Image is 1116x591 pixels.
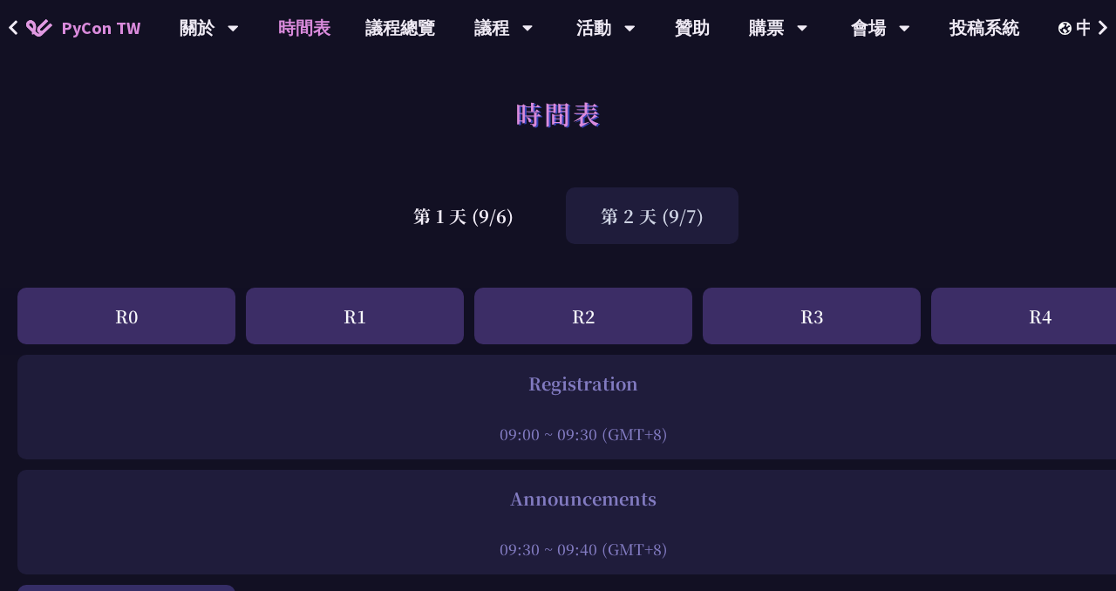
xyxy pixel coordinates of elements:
div: R1 [246,288,464,344]
div: R2 [474,288,692,344]
div: R0 [17,288,235,344]
div: 第 2 天 (9/7) [566,187,738,244]
div: 第 1 天 (9/6) [378,187,548,244]
div: R3 [703,288,921,344]
img: Home icon of PyCon TW 2025 [26,19,52,37]
span: PyCon TW [61,15,140,41]
a: PyCon TW [9,6,158,50]
h1: 時間表 [515,87,602,139]
img: Locale Icon [1058,22,1076,35]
